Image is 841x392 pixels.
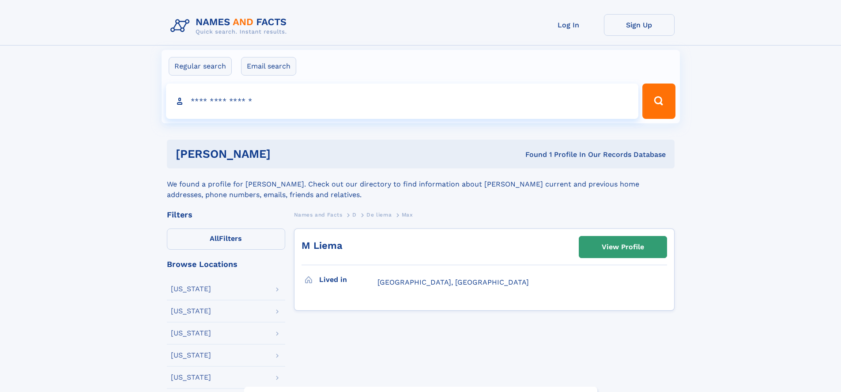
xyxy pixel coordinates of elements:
a: M Liema [302,240,343,251]
div: [US_STATE] [171,285,211,293]
a: Names and Facts [294,209,343,220]
div: View Profile [602,237,644,257]
div: [US_STATE] [171,374,211,381]
span: [GEOGRAPHIC_DATA], [GEOGRAPHIC_DATA] [377,278,529,286]
div: [US_STATE] [171,308,211,315]
div: Found 1 Profile In Our Records Database [398,150,666,160]
a: Log In [533,14,604,36]
a: D [352,209,357,220]
span: All [210,234,219,243]
span: De liema [366,212,392,218]
input: search input [166,84,639,119]
h1: [PERSON_NAME] [176,148,398,160]
label: Regular search [169,57,232,76]
h3: Lived in [319,272,377,287]
label: Email search [241,57,296,76]
img: Logo Names and Facts [167,14,294,38]
div: Filters [167,211,285,219]
a: De liema [366,209,392,220]
button: Search Button [642,84,675,119]
div: We found a profile for [PERSON_NAME]. Check out our directory to find information about [PERSON_N... [167,168,675,200]
span: D [352,212,357,218]
label: Filters [167,228,285,250]
div: [US_STATE] [171,330,211,337]
div: [US_STATE] [171,352,211,359]
div: Browse Locations [167,260,285,268]
a: View Profile [579,236,667,258]
a: Sign Up [604,14,675,36]
span: Max [402,212,413,218]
